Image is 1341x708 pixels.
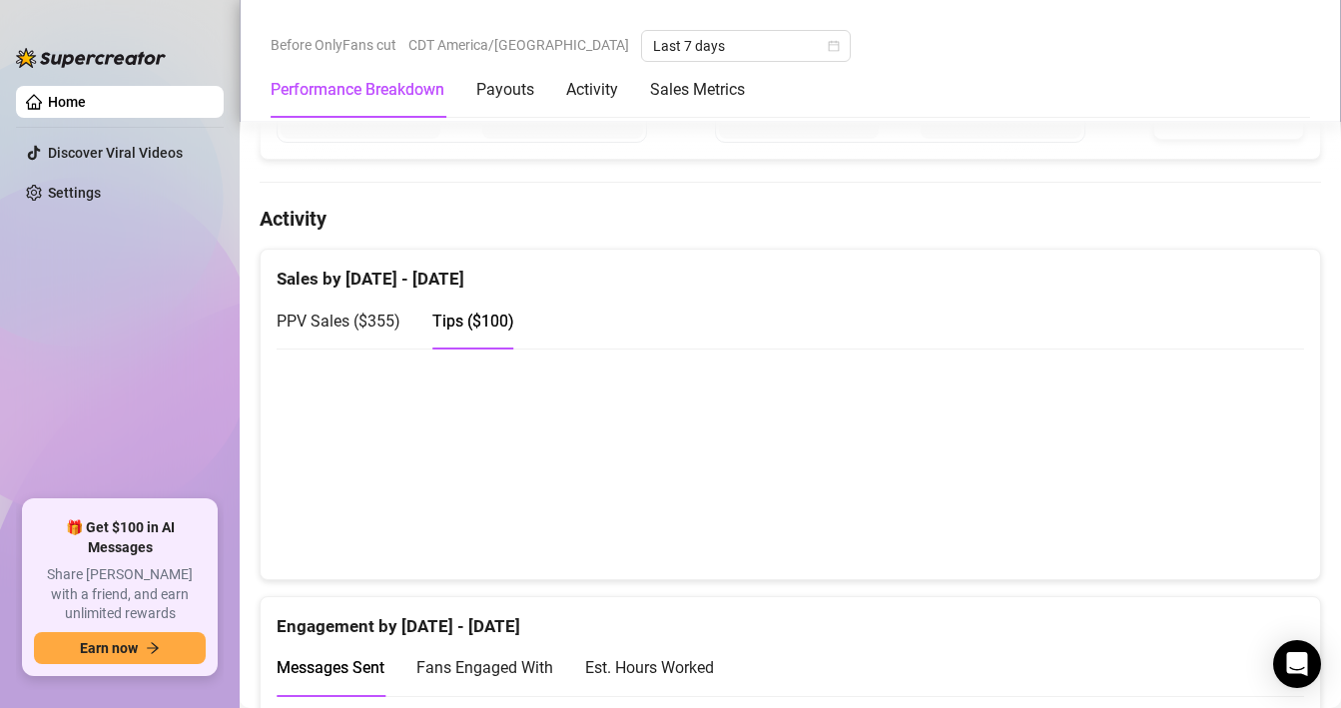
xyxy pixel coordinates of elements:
[650,78,745,102] div: Sales Metrics
[277,312,400,331] span: PPV Sales ( $355 )
[653,31,839,61] span: Last 7 days
[260,205,1321,233] h4: Activity
[48,94,86,110] a: Home
[416,658,553,677] span: Fans Engaged With
[277,658,384,677] span: Messages Sent
[34,632,206,664] button: Earn nowarrow-right
[585,655,714,680] div: Est. Hours Worked
[476,78,534,102] div: Payouts
[80,640,138,656] span: Earn now
[16,48,166,68] img: logo-BBDzfeDw.svg
[432,312,514,331] span: Tips ( $100 )
[277,250,1304,293] div: Sales by [DATE] - [DATE]
[48,185,101,201] a: Settings
[34,518,206,557] span: 🎁 Get $100 in AI Messages
[271,78,444,102] div: Performance Breakdown
[146,641,160,655] span: arrow-right
[1273,640,1321,688] div: Open Intercom Messenger
[277,597,1304,640] div: Engagement by [DATE] - [DATE]
[566,78,618,102] div: Activity
[271,30,396,60] span: Before OnlyFans cut
[34,565,206,624] span: Share [PERSON_NAME] with a friend, and earn unlimited rewards
[828,40,840,52] span: calendar
[48,145,183,161] a: Discover Viral Videos
[408,30,629,60] span: CDT America/[GEOGRAPHIC_DATA]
